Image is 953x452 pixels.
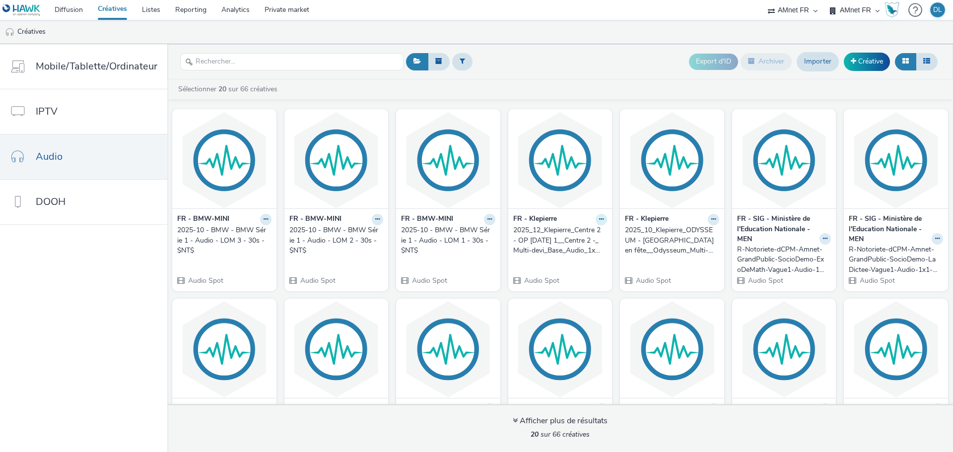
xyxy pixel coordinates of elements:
img: 2025_09_Klepierre_ODYSSEUM - Primark__Odysseum_Multi-devi_Base_Audio_1x1_1 - $NT$ visual [399,301,498,398]
a: 2025-10 - BMW - BMW Série 1 - Audio - LOM 3 - 30s - $NT$ [177,225,272,256]
strong: FR - AESIO [737,403,774,415]
button: Grille [895,53,916,70]
img: 2025-10 - BMW - BMW Série 1 - Audio - LOM 3 - 30s - $NT$ visual [175,112,274,208]
strong: FR - Klepierre [401,403,445,415]
button: Archiver [741,53,792,70]
span: Mobile/Tablette/Ordinateur [36,59,157,73]
strong: FR - SIG - Ministère de l'Education Nationale - MEN [289,403,370,434]
input: Rechercher... [180,53,404,70]
span: Audio Spot [635,276,671,285]
span: Audio Spot [747,276,783,285]
div: 2025-10 - BMW - BMW Série 1 - Audio - LOM 1 - 30s - $NT$ [401,225,491,256]
strong: FR - BMW-MINI [289,214,341,225]
a: R-Notoriete-dCPM-Amnet-GrandPublic-SocioDemo-LaDictee-Vague1-Audio-1x1-Multidevice - $83907293$ [849,245,943,275]
span: sur 66 créatives [531,430,590,439]
span: Audio [36,149,63,164]
span: Audio Spot [859,276,895,285]
strong: 20 [531,430,539,439]
a: 2025-10 - BMW - BMW Série 1 - Audio - LOM 1 - 30s - $NT$ [401,225,495,256]
button: Liste [916,53,938,70]
strong: FR - AESIO [625,403,662,415]
span: Audio Spot [299,276,336,285]
strong: FR - BMW-MINI [401,214,453,225]
img: 2025-10 - BMW - BMW Série 1 - Audio - LOM 2 - 30s - $NT$ visual [287,112,386,208]
img: Test Audio (VAST URL) visual [622,301,722,398]
a: Créative [844,53,890,70]
button: Export d'ID [689,54,738,69]
strong: FR - BMW-MINI [177,214,229,225]
img: 2025_09_Klepierre_VILLIERS EN BIERE - OP RENTREE 1__Villiers E_Multi-devi_Base_Audio_1x1_1 - $NT$... [511,301,610,398]
a: 2025_10_Klepierre_ODYSSEUM - [GEOGRAPHIC_DATA] en fête__Odysseum_Multi-devi_Base_Audio_1x1_1 - $NT$ [625,225,719,256]
a: Sélectionner sur 66 créatives [177,84,281,94]
img: Test Audio visual [735,301,834,398]
img: R-Notoriete-dCPM-Amnet-GrandPublic-SocioDemo-ExoDeMath-Vague1-Audio-1x1-Multidevice - $83907292$ ... [735,112,834,208]
img: R-Notoriete-dCPM-Amnet-GrandPublic-SocioDemo-Roman-Vague1-Audio-1x1-Multidevice - $83907299$ visual [287,301,386,398]
strong: FR - SIG - Ministère de l'Education Nationale - MEN [177,403,258,434]
div: 2025_10_Klepierre_ODYSSEUM - [GEOGRAPHIC_DATA] en fête__Odysseum_Multi-devi_Base_Audio_1x1_1 - $NT$ [625,225,715,256]
span: Audio Spot [523,276,559,285]
img: crea (4) visual [846,301,946,398]
span: DOOH [36,194,66,209]
strong: FR - Klepierre [625,214,669,225]
img: audio [5,27,15,37]
div: Afficher plus de résultats [513,415,608,427]
strong: FR - Klepierre [513,403,557,415]
span: IPTV [36,104,58,119]
a: 2025-10 - BMW - BMW Série 1 - Audio - LOM 2 - 30s - $NT$ [289,225,384,256]
a: Importer [797,52,839,71]
div: 2025_12_Klepierre_Centre 2 - OP [DATE] 1__Centre 2 -_Multi-devi_Base_Audio_1x1_1 - $NT$ [513,225,604,256]
strong: FR - SIG - Ministère de l'Education Nationale - MEN [737,214,817,244]
strong: FR - SIG - Ministère de l'Education Nationale - MEN [849,214,929,244]
div: R-Notoriete-dCPM-Amnet-GrandPublic-SocioDemo-LaDictee-Vague1-Audio-1x1-Multidevice - $83907293$ [849,245,939,275]
img: undefined Logo [2,4,41,16]
div: 2025-10 - BMW - BMW Série 1 - Audio - LOM 3 - 30s - $NT$ [177,225,268,256]
strong: FR - Klepierre [513,214,557,225]
img: 2025_10_Klepierre_ODYSSEUM - Odysseum en fête__Odysseum_Multi-devi_Base_Audio_1x1_1 - $NT$ visual [622,112,722,208]
img: Hawk Academy [885,2,899,18]
a: Hawk Academy [885,2,903,18]
img: 2025_12_Klepierre_Centre 2 - OP Noël 1__Centre 2 -_Multi-devi_Base_Audio_1x1_1 - $NT$ visual [511,112,610,208]
div: 2025-10 - BMW - BMW Série 1 - Audio - LOM 2 - 30s - $NT$ [289,225,380,256]
img: R-Notoriete-dCPM-Amnet-GrandPublic-SocioDemo-Les6eme-Vague1-Audio-1x1-Multidevice - $83907298$ vi... [175,301,274,398]
a: 2025_12_Klepierre_Centre 2 - OP [DATE] 1__Centre 2 -_Multi-devi_Base_Audio_1x1_1 - $NT$ [513,225,608,256]
span: Audio Spot [411,276,447,285]
a: R-Notoriete-dCPM-Amnet-GrandPublic-SocioDemo-ExoDeMath-Vague1-Audio-1x1-Multidevice - $83907292$ [737,245,831,275]
span: Audio Spot [187,276,223,285]
strong: Annonceur Test [849,403,898,415]
img: R-Notoriete-dCPM-Amnet-GrandPublic-SocioDemo-LaDictee-Vague1-Audio-1x1-Multidevice - $83907293$ v... [846,112,946,208]
strong: 20 [218,84,226,94]
div: DL [933,2,942,17]
div: R-Notoriete-dCPM-Amnet-GrandPublic-SocioDemo-ExoDeMath-Vague1-Audio-1x1-Multidevice - $83907292$ [737,245,827,275]
img: 2025-10 - BMW - BMW Série 1 - Audio - LOM 1 - 30s - $NT$ visual [399,112,498,208]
